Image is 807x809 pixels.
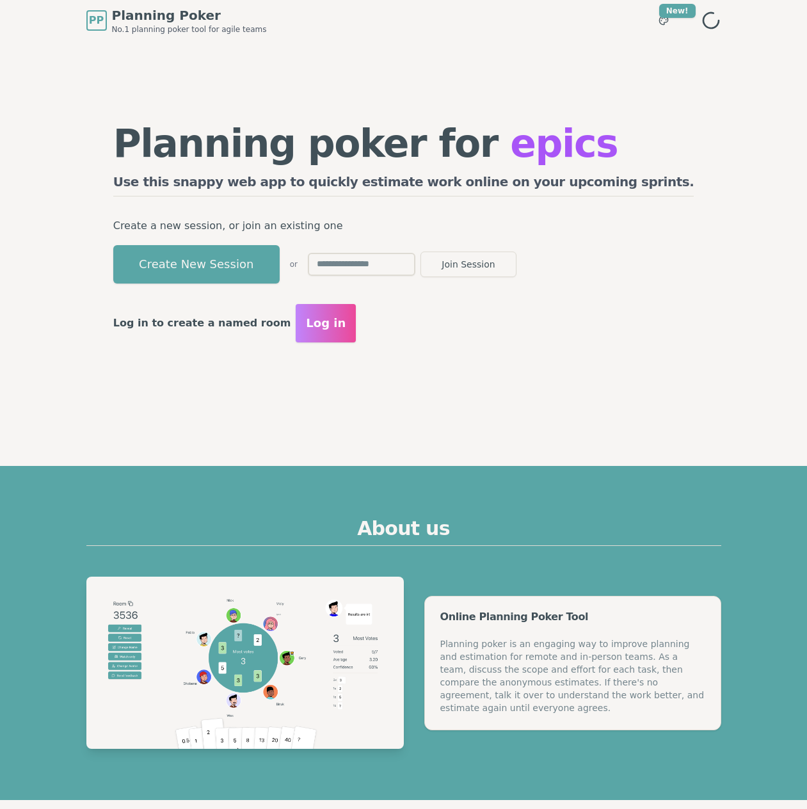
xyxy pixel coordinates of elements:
a: PPPlanning PokerNo.1 planning poker tool for agile teams [86,6,267,35]
h1: Planning poker for [113,124,694,163]
div: Online Planning Poker Tool [440,612,705,622]
button: Log in [296,304,356,342]
span: Planning Poker [112,6,267,24]
h2: About us [86,517,721,546]
span: or [290,259,298,269]
button: Create New Session [113,245,280,284]
button: Join Session [420,252,516,277]
div: New! [659,4,696,18]
span: epics [510,121,618,166]
img: Planning Poker example session [86,577,404,749]
span: No.1 planning poker tool for agile teams [112,24,267,35]
p: Log in to create a named room [113,314,291,332]
span: PP [89,13,104,28]
h2: Use this snappy web app to quickly estimate work online on your upcoming sprints. [113,173,694,196]
button: New! [652,9,675,32]
div: Planning poker is an engaging way to improve planning and estimation for remote and in-person tea... [440,637,705,714]
p: Create a new session, or join an existing one [113,217,694,235]
span: Log in [306,314,346,332]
